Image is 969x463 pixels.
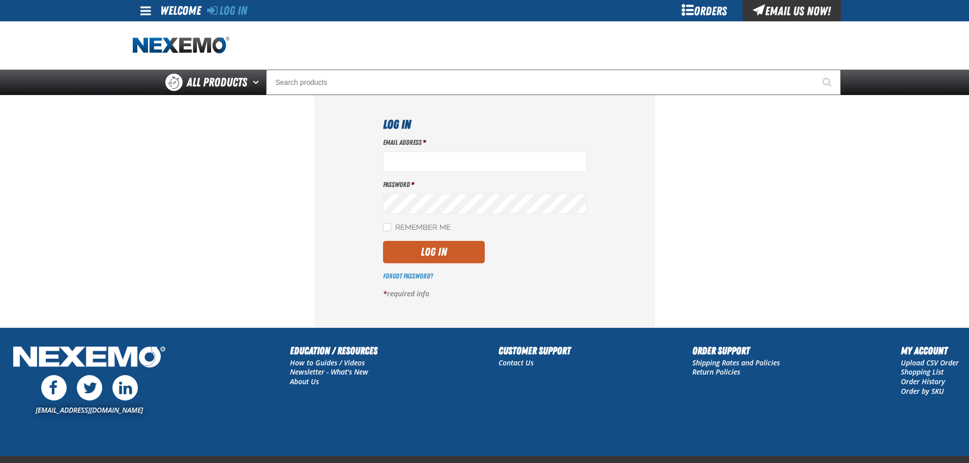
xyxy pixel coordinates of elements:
[290,358,365,367] a: How to Guides / Videos
[383,289,586,299] p: required info
[815,70,841,95] button: Start Searching
[383,180,586,190] label: Password
[383,223,451,233] label: Remember Me
[249,70,266,95] button: Open All Products pages
[692,343,780,358] h2: Order Support
[187,73,247,91] span: All Products
[383,138,586,147] label: Email Address
[383,223,391,231] input: Remember Me
[290,367,368,377] a: Newsletter - What's New
[498,343,571,358] h2: Customer Support
[383,272,433,280] a: Forgot Password?
[901,377,945,386] a: Order History
[10,343,168,373] img: Nexemo Logo
[383,115,586,134] h1: Log In
[498,358,534,367] a: Contact Us
[133,37,229,54] img: Nexemo logo
[901,343,959,358] h2: My Account
[133,37,229,54] a: Home
[207,4,247,18] a: Log In
[290,343,377,358] h2: Education / Resources
[266,70,841,95] input: Search
[692,358,780,367] a: Shipping Rates and Policies
[901,358,959,367] a: Upload CSV Order
[692,367,740,377] a: Return Policies
[901,367,944,377] a: Shopping List
[36,405,143,415] a: [EMAIL_ADDRESS][DOMAIN_NAME]
[383,241,485,263] button: Log In
[290,377,319,386] a: About Us
[901,386,944,396] a: Order by SKU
